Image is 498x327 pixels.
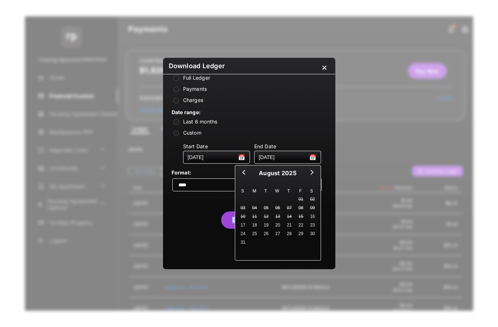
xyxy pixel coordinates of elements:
[172,109,321,115] label: Date range:
[249,187,260,195] span: M
[221,211,271,229] button: Download
[183,118,218,125] label: Last 6 months
[237,238,249,247] button: 0031 August 243rd 2025
[307,212,318,221] button: 0016 August 228th 2025
[284,204,295,212] button: 0007 August 219th 2025
[188,154,204,160] span: [DATE]
[284,221,295,229] button: 0021 August 233rd 2025
[254,143,321,149] label: End Date
[254,151,321,164] button: [DATE]
[183,97,204,103] label: Charges
[295,221,307,229] button: 0022 August 234th 2025
[272,221,283,229] button: 0020 August 232nd 2025
[260,187,272,195] span: T
[295,187,306,195] span: F
[307,221,318,229] button: 0023 August 235th 2025
[295,204,307,212] button: 0008 August 220th 2025
[260,229,272,238] button: 0026 August 238th 2025
[237,229,249,238] button: 0024 August 236th 2025
[183,143,250,149] label: Start Date
[183,151,250,164] button: [DATE]
[272,187,283,195] span: W
[272,212,283,221] button: 0013 August 225th 2025
[237,168,318,258] div: Calendar day picker
[306,187,318,195] span: S
[163,58,231,74] h2: Download Ledger
[237,168,250,178] button: Previous month
[295,195,307,204] button: 0001 August 213th 2025
[237,221,249,229] button: 0017 August 229th 2025
[237,204,249,212] button: 0003 August 215th 2025
[307,195,318,204] button: 0002 August 214th 2025
[260,204,272,212] button: 0005 August 217th 2025
[307,204,318,212] button: 0009 August 221st 2025
[237,212,249,221] button: 0010 August 222nd 2025
[295,212,307,221] button: 0015 August 227th 2025
[260,212,272,221] button: 0012 August 224th 2025
[321,61,327,78] div: ×
[183,75,210,81] label: Full Ledger
[259,154,275,160] span: [DATE]
[272,204,283,212] button: 0006 August 218th 2025
[249,212,260,221] button: 0011 August 223rd 2025
[259,169,297,177] h4: August 2025
[183,86,207,92] label: Payments
[172,169,321,176] label: Format:
[183,130,202,136] label: Custom
[249,229,260,238] button: 0025 August 237th 2025
[295,229,307,238] button: 0029 August 241st 2025
[260,221,272,229] button: 0019 August 231st 2025
[283,187,295,195] span: T
[307,229,318,238] button: 0030 August 242nd 2025
[306,168,318,178] button: Next month
[249,221,260,229] button: 0018 August 230th 2025
[272,229,283,238] button: 0027 August 239th 2025
[237,187,249,195] span: S
[284,229,295,238] button: 0028 August 240th 2025
[249,204,260,212] button: 0004 August 216th 2025
[284,212,295,221] button: 0014 August 226th 2025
